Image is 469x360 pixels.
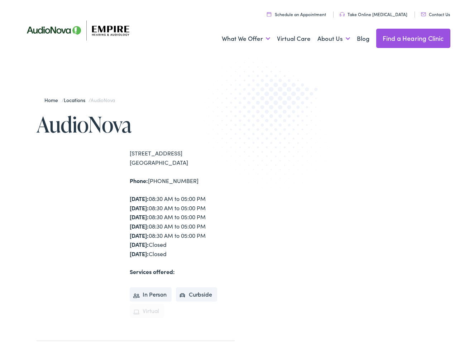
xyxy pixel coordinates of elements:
[317,25,350,52] a: About Us
[421,11,450,17] a: Contact Us
[64,96,88,104] a: Locations
[130,176,234,186] div: [PHONE_NUMBER]
[37,112,234,136] h1: AudioNova
[340,12,345,16] img: utility icon
[130,194,234,258] div: 08:30 AM to 05:00 PM 08:30 AM to 05:00 PM 08:30 AM to 05:00 PM 08:30 AM to 05:00 PM 08:30 AM to 0...
[267,12,271,16] img: utility icon
[277,25,311,52] a: Virtual Care
[130,149,234,167] div: [STREET_ADDRESS] [GEOGRAPHIC_DATA]
[421,13,426,16] img: utility icon
[130,287,172,302] li: In Person
[44,96,115,104] span: / /
[222,25,270,52] a: What We Offer
[130,231,149,239] strong: [DATE]:
[130,240,149,248] strong: [DATE]:
[376,29,450,48] a: Find a Hearing Clinic
[176,287,217,302] li: Curbside
[130,222,149,230] strong: [DATE]:
[91,96,115,104] span: AudioNova
[130,195,149,202] strong: [DATE]:
[130,177,148,184] strong: Phone:
[357,25,369,52] a: Blog
[340,11,407,17] a: Take Online [MEDICAL_DATA]
[267,11,326,17] a: Schedule an Appointment
[130,213,149,221] strong: [DATE]:
[130,304,164,318] li: Virtual
[130,250,149,258] strong: [DATE]:
[44,96,61,104] a: Home
[130,268,175,275] strong: Services offered:
[130,204,149,212] strong: [DATE]:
